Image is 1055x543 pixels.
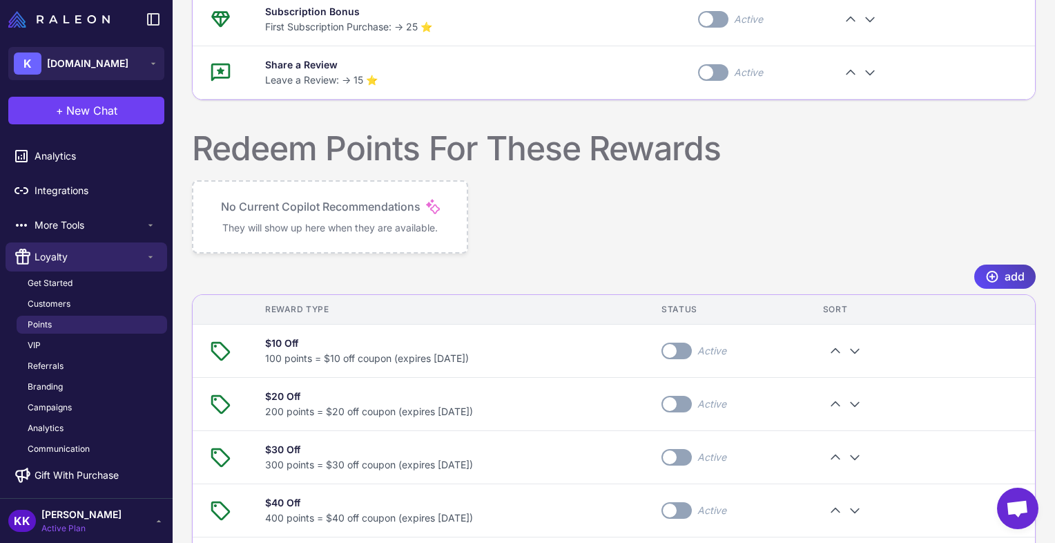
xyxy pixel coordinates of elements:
[28,401,72,414] span: Campaigns
[17,316,167,334] a: Points
[35,218,145,233] span: More Tools
[806,295,925,325] th: Sort
[17,336,167,354] a: VIP
[265,389,628,404] div: $20 Off
[697,503,726,518] div: Active
[265,73,665,88] div: Leave a Review: → 15 ⭐️
[265,404,628,419] div: 200 points = $20 off coupon (expires [DATE])
[8,47,164,80] button: K[DOMAIN_NAME]
[8,97,164,124] button: +New Chat
[265,351,628,366] div: 100 points = $10 off coupon (expires [DATE])
[221,198,420,215] p: No Current Copilot Recommendations
[997,488,1038,529] div: Open chat
[265,495,628,511] div: $40 Off
[426,199,440,214] img: Magic
[28,318,52,331] span: Points
[6,176,167,205] a: Integrations
[734,65,763,80] div: Active
[6,461,167,490] a: Gift With Purchase
[35,183,156,198] span: Integrations
[8,510,36,532] div: KK
[41,507,122,522] span: [PERSON_NAME]
[265,19,665,35] div: First Subscription Purchase: → 25 ⭐️
[47,56,128,71] span: [DOMAIN_NAME]
[6,142,167,171] a: Analytics
[265,442,628,457] div: $30 Off
[265,57,665,73] div: Share a Review
[28,277,72,289] span: Get Started
[734,12,763,27] div: Active
[17,440,167,458] a: Communication
[14,53,41,75] div: K
[28,339,41,352] span: VIP
[28,298,70,310] span: Customers
[28,360,64,372] span: Referrals
[645,295,806,325] th: Status
[66,102,117,119] span: New Chat
[35,149,156,164] span: Analytics
[17,399,167,417] a: Campaigns
[17,419,167,437] a: Analytics
[265,336,628,351] div: $10 Off
[17,357,167,375] a: Referrals
[28,422,64,435] span: Analytics
[35,468,119,483] span: Gift With Purchase
[8,11,110,28] img: Raleon Logo
[41,522,122,535] span: Active Plan
[210,220,450,236] p: They will show up here when they are available.
[265,511,628,526] div: 400 points = $40 off coupon (expires [DATE])
[28,381,63,393] span: Branding
[17,378,167,396] a: Branding
[697,397,726,412] div: Active
[249,295,645,325] th: Reward Type
[17,274,167,292] a: Get Started
[697,450,726,465] div: Active
[28,443,90,455] span: Communication
[1005,265,1025,289] span: add
[697,343,726,359] div: Active
[265,457,628,473] div: 300 points = $30 off coupon (expires [DATE])
[35,249,145,265] span: Loyalty
[265,4,665,19] div: Subscription Bonus
[56,102,64,119] span: +
[17,295,167,313] a: Customers
[8,11,115,28] a: Raleon Logo
[192,128,721,169] div: Redeem Points For These Rewards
